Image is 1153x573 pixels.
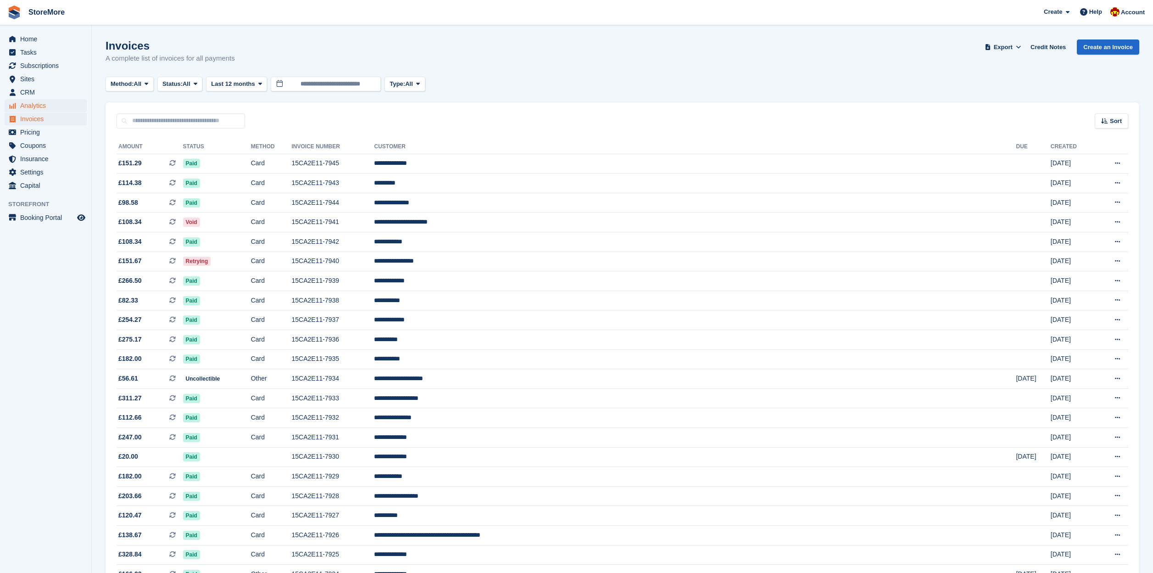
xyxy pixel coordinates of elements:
a: menu [5,33,87,45]
td: 15CA2E11-7945 [292,154,374,174]
span: Uncollectible [183,374,223,383]
td: 15CA2E11-7942 [292,232,374,252]
span: Sites [20,73,75,85]
td: Card [251,232,292,252]
span: Paid [183,237,200,247]
td: 15CA2E11-7926 [292,525,374,545]
td: Card [251,310,292,330]
a: menu [5,46,87,59]
td: 15CA2E11-7930 [292,447,374,467]
th: Status [183,140,251,154]
span: £151.29 [118,158,142,168]
span: Paid [183,354,200,364]
td: Card [251,408,292,428]
span: Paid [183,492,200,501]
th: Due [1016,140,1050,154]
button: Type: All [384,77,425,92]
td: 15CA2E11-7939 [292,271,374,291]
a: menu [5,99,87,112]
td: 15CA2E11-7929 [292,467,374,487]
td: Card [251,486,292,506]
span: Sort [1110,117,1122,126]
td: [DATE] [1051,545,1096,565]
button: Export [983,39,1023,55]
span: £108.34 [118,237,142,247]
span: Storefront [8,200,91,209]
span: Paid [183,433,200,442]
a: Create an Invoice [1077,39,1139,55]
button: Status: All [157,77,202,92]
td: Card [251,467,292,487]
td: [DATE] [1051,408,1096,428]
span: Paid [183,511,200,520]
td: [DATE] [1051,252,1096,271]
td: [DATE] [1051,154,1096,174]
span: £56.61 [118,374,138,383]
td: [DATE] [1051,447,1096,467]
td: 15CA2E11-7943 [292,174,374,193]
td: Card [251,545,292,565]
span: Paid [183,452,200,461]
span: £247.00 [118,433,142,442]
td: [DATE] [1051,213,1096,232]
td: Card [251,388,292,408]
a: Credit Notes [1027,39,1069,55]
td: [DATE] [1051,525,1096,545]
span: Pricing [20,126,75,139]
span: Invoices [20,112,75,125]
span: Void [183,218,200,227]
td: Card [251,506,292,526]
td: 15CA2E11-7928 [292,486,374,506]
span: Paid [183,315,200,325]
a: menu [5,139,87,152]
span: £266.50 [118,276,142,286]
span: £138.67 [118,530,142,540]
td: [DATE] [1016,447,1050,467]
span: Paid [183,179,200,188]
p: A complete list of invoices for all payments [106,53,235,64]
span: All [183,79,190,89]
th: Invoice Number [292,140,374,154]
td: [DATE] [1051,467,1096,487]
a: Preview store [76,212,87,223]
td: [DATE] [1051,271,1096,291]
td: 15CA2E11-7935 [292,349,374,369]
td: [DATE] [1051,174,1096,193]
td: [DATE] [1051,428,1096,448]
span: Subscriptions [20,59,75,72]
span: Paid [183,198,200,208]
span: £203.66 [118,491,142,501]
td: Card [251,213,292,232]
span: Paid [183,531,200,540]
td: Card [251,252,292,271]
th: Customer [374,140,1016,154]
span: £182.00 [118,472,142,481]
img: stora-icon-8386f47178a22dfd0bd8f6a31ec36ba5ce8667c1dd55bd0f319d3a0aa187defe.svg [7,6,21,19]
td: [DATE] [1051,369,1096,389]
span: Paid [183,296,200,305]
span: Paid [183,335,200,344]
span: Last 12 months [211,79,255,89]
td: 15CA2E11-7941 [292,213,374,232]
span: £275.17 [118,335,142,344]
span: Paid [183,413,200,422]
td: 15CA2E11-7940 [292,252,374,271]
span: Coupons [20,139,75,152]
td: 15CA2E11-7944 [292,193,374,213]
td: Card [251,154,292,174]
a: StoreMore [25,5,68,20]
td: Card [251,349,292,369]
td: 15CA2E11-7925 [292,545,374,565]
span: £254.27 [118,315,142,325]
a: menu [5,112,87,125]
span: £151.67 [118,256,142,266]
span: £82.33 [118,296,138,305]
a: menu [5,86,87,99]
span: Capital [20,179,75,192]
a: menu [5,211,87,224]
span: All [405,79,413,89]
span: Settings [20,166,75,179]
td: Card [251,428,292,448]
td: [DATE] [1051,291,1096,310]
a: menu [5,166,87,179]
